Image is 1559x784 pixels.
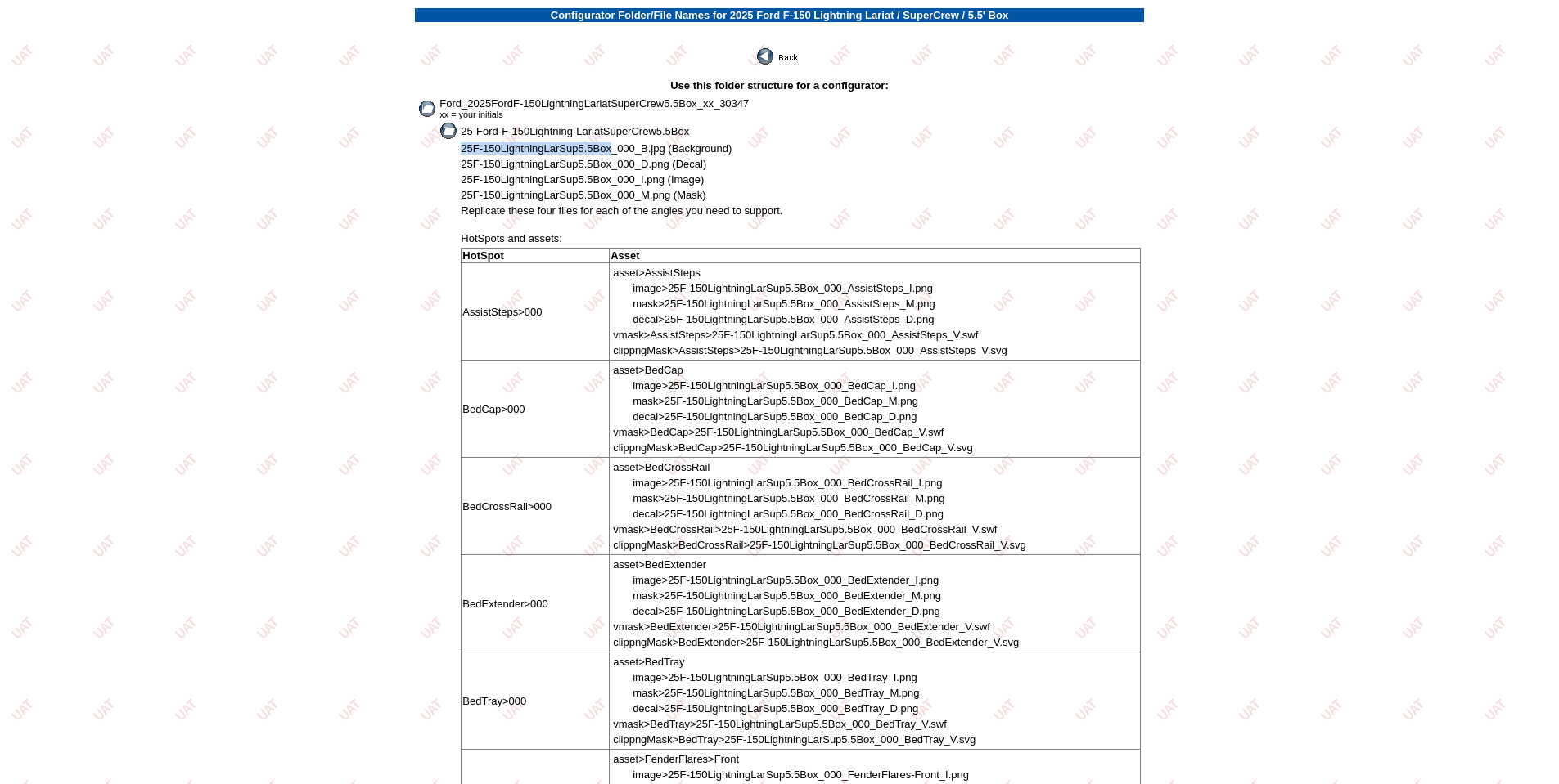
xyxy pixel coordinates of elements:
[612,620,1020,634] td: _V.swf
[632,476,1027,490] td: image> _I.png
[418,101,436,117] img: glyphfolder.gif
[665,508,909,520] span: 25F-150LightningLarSup5.5Box_000_BedCrossRail
[757,48,801,65] img: back.gif
[613,558,706,571] span: asset>BedExtender
[612,328,1008,342] td: _V.swf
[439,123,457,139] img: glyphfolder.gif
[668,574,909,586] span: 25F-150LightningLarSup5.5Box_000_BedExtender
[632,670,976,684] td: image> _I.png
[632,573,1020,587] td: image> _I.png
[632,379,974,392] td: image> _I.png
[632,604,1020,618] td: decal> _D.png
[613,733,944,746] span: clippngMask>BedTray>25F-150LightningLarSup5.5Box_000_BedTray
[665,702,884,715] span: 25F-150LightningLarSup5.5Box_000_BedTray
[613,364,683,376] span: asset>BedCap
[632,394,974,408] td: mask> _M.png
[462,249,610,263] td: HotSpot
[632,507,1027,521] td: decal> _D.png
[632,410,974,423] td: decal> _D.png
[613,523,966,535] span: vmask>BedCrossRail>25F-150LightningLarSup5.5Box_000_BedCrossRail
[665,492,909,504] span: 25F-150LightningLarSup5.5Box_000_BedCrossRail
[612,441,974,455] td: _V.svg
[612,635,1020,649] td: _V.svg
[461,142,732,155] span: 25F-150LightningLarSup5.5Box_000_B.jpg (Background)
[668,282,903,294] span: 25F-150LightningLarSup5.5Box_000_AssistSteps
[613,539,994,551] span: clippngMask>BedCrossRail>25F-150LightningLarSup5.5Box_000_BedCrossRail
[461,173,704,186] span: 25F-150LightningLarSup5.5Box_000_I.png (Image)
[632,491,1027,505] td: mask> _M.png
[668,379,886,392] span: 25F-150LightningLarSup5.5Box_000_BedCap
[460,204,1141,217] td: Replicate these four files for each of the angles you need to support.
[612,522,1027,536] td: _V.swf
[612,538,1027,552] td: _V.svg
[461,158,706,170] span: 25F-150LightningLarSup5.5Box_000_D.png (Decal)
[670,79,889,92] b: Use this folder structure for a configurator:
[415,8,1143,22] td: Configurator Folder/File Names for 2025 Ford F-150 Lightning Lariat / SuperCrew / 5.5' Box
[613,329,947,341] span: vmask>AssistSteps>25F-150LightningLarSup5.5Box_000_AssistSteps
[665,687,884,699] span: 25F-150LightningLarSup5.5Box_000_BedTray
[462,598,547,610] span: BedExtender>000
[632,686,976,700] td: mask> _M.png
[439,97,749,110] span: Ford_2025FordF-150LightningLariatSuperCrew5.5Box_xx_30347
[632,589,1020,603] td: mask> _M.png
[612,343,1008,357] td: _V.svg
[665,410,883,423] span: 25F-150LightningLarSup5.5Box_000_BedCap
[462,695,526,707] span: BedTray>000
[613,656,684,668] span: asset>BedTray
[612,425,974,439] td: _V.swf
[632,281,1008,295] td: image> _I.png
[460,219,1141,245] td: HotSpots and assets:
[462,403,525,415] span: BedCap>000
[665,395,883,407] span: 25F-150LightningLarSup5.5Box_000_BedCap
[462,306,542,318] span: AssistSteps>000
[613,718,916,730] span: vmask>BedTray>25F-150LightningLarSup5.5Box_000_BedTray
[613,753,739,765] span: asset>FenderFlares>Front
[613,461,710,473] span: asset>BedCrossRail
[461,125,689,137] span: 25-Ford-F-150Lightning-LariatSuperCrew5.5Box
[613,426,912,438] span: vmask>BedCap>25F-150LightningLarSup5.5Box_000_BedCap
[613,620,959,633] span: vmask>BedExtender>25F-150LightningLarSup5.5Box_000_BedExtender
[665,589,906,602] span: 25F-150LightningLarSup5.5Box_000_BedExtender
[613,344,976,356] span: clippngMask>AssistSteps>25F-150LightningLarSup5.5Box_000_AssistSteps
[632,701,976,715] td: decal> _D.png
[632,312,1008,326] td: decal> _D.png
[613,636,988,648] span: clippngMask>BedExtender>25F-150LightningLarSup5.5Box_000_BedExtender
[439,110,502,119] small: xx = your initials
[665,298,900,310] span: 25F-150LightningLarSup5.5Box_000_AssistSteps
[610,249,1141,263] td: Asset
[665,605,906,617] span: 25F-150LightningLarSup5.5Box_000_BedExtender
[461,189,705,201] span: 25F-150LightningLarSup5.5Box_000_M.png (Mask)
[632,768,1083,782] td: image> _I.png
[613,267,701,279] span: asset>AssistSteps
[632,297,1008,311] td: mask> _M.png
[668,477,912,489] span: 25F-150LightningLarSup5.5Box_000_BedCrossRail
[613,441,941,454] span: clippngMask>BedCap>25F-150LightningLarSup5.5Box_000_BedCap
[612,717,976,731] td: _V.swf
[612,732,976,746] td: _V.svg
[668,671,887,683] span: 25F-150LightningLarSup5.5Box_000_BedTray
[462,500,552,513] span: BedCrossRail>000
[665,313,900,325] span: 25F-150LightningLarSup5.5Box_000_AssistSteps
[668,768,939,781] span: 25F-150LightningLarSup5.5Box_000_FenderFlares-Front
